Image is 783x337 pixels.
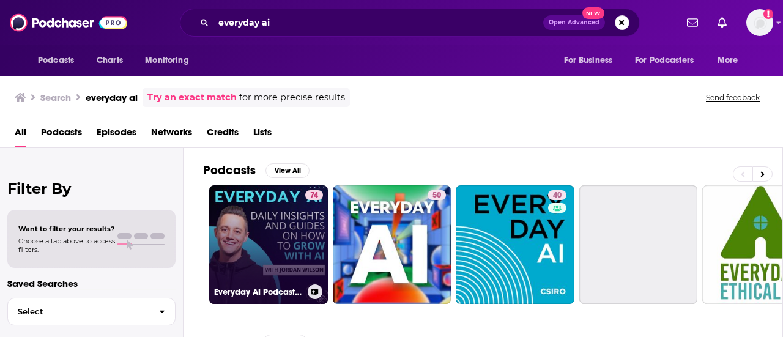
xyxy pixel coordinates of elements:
[10,11,127,34] img: Podchaser - Follow, Share and Rate Podcasts
[29,49,90,72] button: open menu
[209,185,328,304] a: 74Everyday AI Podcast – An AI and ChatGPT Podcast
[709,49,754,72] button: open menu
[682,12,703,33] a: Show notifications dropdown
[627,49,711,72] button: open menu
[333,185,451,304] a: 50
[15,122,26,147] a: All
[41,122,82,147] a: Podcasts
[40,92,71,103] h3: Search
[147,91,237,105] a: Try an exact match
[549,20,599,26] span: Open Advanced
[97,122,136,147] a: Episodes
[203,163,256,178] h2: Podcasts
[553,190,562,202] span: 40
[203,163,310,178] a: PodcastsView All
[86,92,138,103] h3: everyday ai
[635,52,694,69] span: For Podcasters
[180,9,640,37] div: Search podcasts, credits, & more...
[89,49,130,72] a: Charts
[38,52,74,69] span: Podcasts
[7,180,176,198] h2: Filter By
[310,190,318,202] span: 74
[18,237,115,254] span: Choose a tab above to access filters.
[718,52,738,69] span: More
[582,7,604,19] span: New
[746,9,773,36] button: Show profile menu
[7,298,176,325] button: Select
[763,9,773,19] svg: Add a profile image
[432,190,441,202] span: 50
[548,190,566,200] a: 40
[555,49,628,72] button: open menu
[746,9,773,36] span: Logged in as BerkMarc
[7,278,176,289] p: Saved Searches
[145,52,188,69] span: Monitoring
[265,163,310,178] button: View All
[151,122,192,147] a: Networks
[713,12,732,33] a: Show notifications dropdown
[214,287,303,297] h3: Everyday AI Podcast – An AI and ChatGPT Podcast
[746,9,773,36] img: User Profile
[239,91,345,105] span: for more precise results
[456,185,574,304] a: 40
[564,52,612,69] span: For Business
[8,308,149,316] span: Select
[253,122,272,147] a: Lists
[207,122,239,147] a: Credits
[213,13,543,32] input: Search podcasts, credits, & more...
[702,92,763,103] button: Send feedback
[97,52,123,69] span: Charts
[428,190,446,200] a: 50
[543,15,605,30] button: Open AdvancedNew
[136,49,204,72] button: open menu
[305,190,323,200] a: 74
[18,224,115,233] span: Want to filter your results?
